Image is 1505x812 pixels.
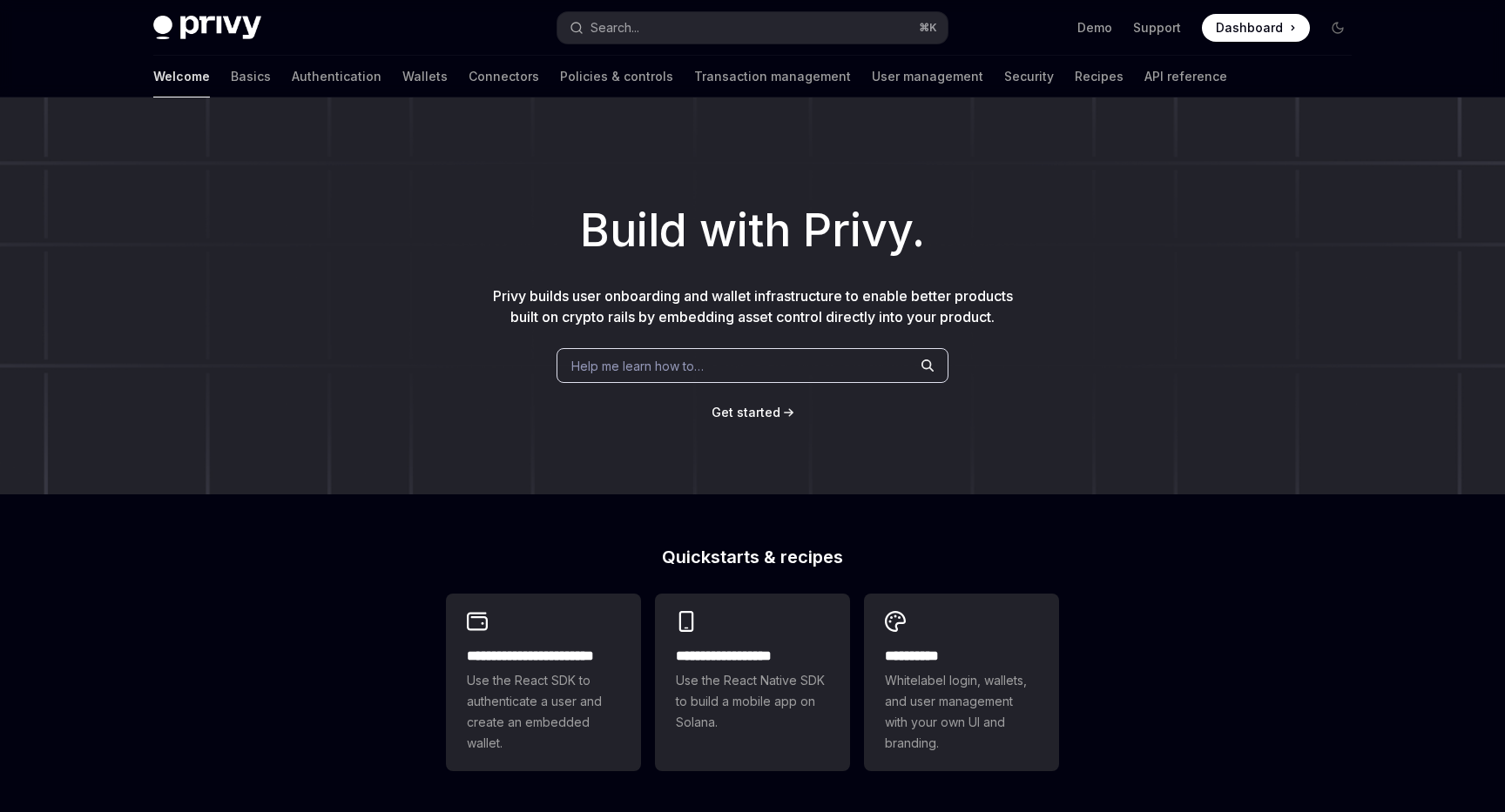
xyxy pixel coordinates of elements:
[712,405,780,419] span: Get started
[864,594,1059,771] a: **** *****Whitelabel login, wallets, and user management with your own UI and branding.
[655,594,850,771] a: **** **** **** ***Use the React Native SDK to build a mobile app on Solana.
[591,17,639,38] div: Search...
[467,670,620,754] span: Use the React SDK to authenticate a user and create an embedded wallet.
[1004,56,1054,97] a: Security
[712,404,780,421] a: Get started
[557,12,948,44] button: Search...⌘K
[872,56,983,97] a: User management
[919,21,937,35] span: ⌘ K
[493,287,1013,325] span: Privy builds user onboarding and wallet infrastructure to enable better products built on crypto ...
[1324,14,1352,42] button: Toggle dark mode
[676,670,829,733] span: Use the React Native SDK to build a mobile app on Solana.
[469,56,539,97] a: Connectors
[402,56,448,97] a: Wallets
[1133,19,1181,37] a: Support
[1216,19,1283,37] span: Dashboard
[231,56,271,97] a: Basics
[560,56,673,97] a: Policies & controls
[1077,19,1112,37] a: Demo
[1202,14,1310,42] a: Dashboard
[292,56,381,97] a: Authentication
[446,548,1059,566] h2: Quickstarts & recipes
[153,56,210,97] a: Welcome
[153,16,261,40] img: dark logo
[885,670,1038,754] span: Whitelabel login, wallets, and user management with your own UI and branding.
[694,56,851,97] a: Transaction management
[28,197,1477,265] h1: Build with Privy.
[1075,56,1124,97] a: Recipes
[571,357,704,375] span: Help me learn how to…
[1144,56,1227,97] a: API reference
